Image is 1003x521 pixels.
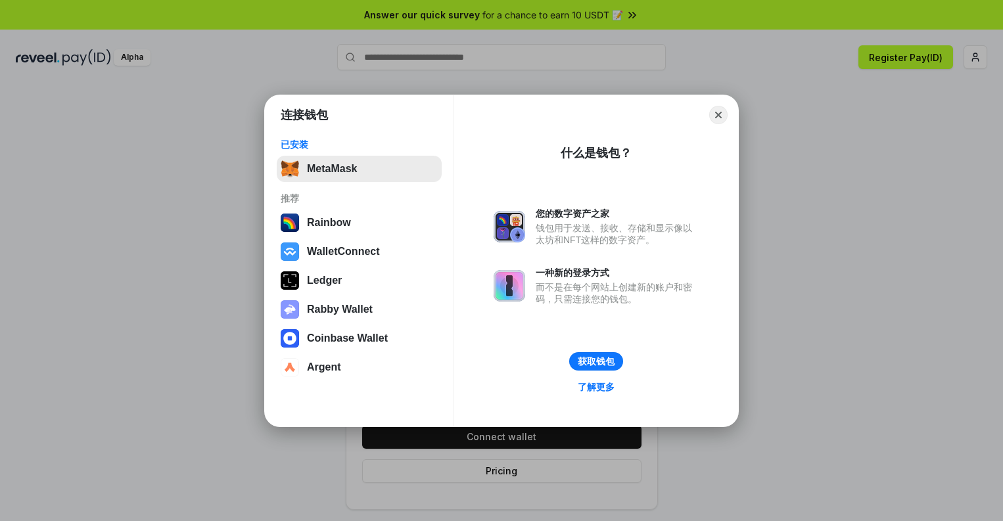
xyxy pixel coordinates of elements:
button: Rainbow [277,210,442,236]
div: 您的数字资产之家 [536,208,699,219]
div: Rabby Wallet [307,304,373,315]
button: Rabby Wallet [277,296,442,323]
div: 推荐 [281,193,438,204]
div: MetaMask [307,163,357,175]
img: svg+xml,%3Csvg%20fill%3D%22none%22%20height%3D%2233%22%20viewBox%3D%220%200%2035%2033%22%20width%... [281,160,299,178]
button: WalletConnect [277,238,442,265]
img: svg+xml,%3Csvg%20xmlns%3D%22http%3A%2F%2Fwww.w3.org%2F2000%2Fsvg%22%20fill%3D%22none%22%20viewBox... [281,300,299,319]
button: Ledger [277,267,442,294]
div: Rainbow [307,217,351,229]
img: svg+xml,%3Csvg%20width%3D%2228%22%20height%3D%2228%22%20viewBox%3D%220%200%2028%2028%22%20fill%3D... [281,242,299,261]
div: Ledger [307,275,342,286]
button: MetaMask [277,156,442,182]
img: svg+xml,%3Csvg%20width%3D%2228%22%20height%3D%2228%22%20viewBox%3D%220%200%2028%2028%22%20fill%3D... [281,358,299,376]
div: Argent [307,361,341,373]
div: Coinbase Wallet [307,332,388,344]
div: 获取钱包 [578,355,615,367]
button: Coinbase Wallet [277,325,442,351]
div: 而不是在每个网站上创建新的账户和密码，只需连接您的钱包。 [536,281,699,305]
img: svg+xml,%3Csvg%20xmlns%3D%22http%3A%2F%2Fwww.w3.org%2F2000%2Fsvg%22%20fill%3D%22none%22%20viewBox... [494,270,525,302]
button: 获取钱包 [569,352,623,371]
div: 已安装 [281,139,438,150]
div: 一种新的登录方式 [536,267,699,279]
a: 了解更多 [570,378,622,396]
button: Close [709,106,728,124]
div: 了解更多 [578,381,615,393]
button: Argent [277,354,442,380]
img: svg+xml,%3Csvg%20width%3D%22120%22%20height%3D%22120%22%20viewBox%3D%220%200%20120%20120%22%20fil... [281,214,299,232]
div: 什么是钱包？ [561,145,632,161]
div: 钱包用于发送、接收、存储和显示像以太坊和NFT这样的数字资产。 [536,222,699,246]
div: WalletConnect [307,246,380,258]
img: svg+xml,%3Csvg%20xmlns%3D%22http%3A%2F%2Fwww.w3.org%2F2000%2Fsvg%22%20fill%3D%22none%22%20viewBox... [494,211,525,242]
img: svg+xml,%3Csvg%20xmlns%3D%22http%3A%2F%2Fwww.w3.org%2F2000%2Fsvg%22%20width%3D%2228%22%20height%3... [281,271,299,290]
h1: 连接钱包 [281,107,328,123]
img: svg+xml,%3Csvg%20width%3D%2228%22%20height%3D%2228%22%20viewBox%3D%220%200%2028%2028%22%20fill%3D... [281,329,299,348]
